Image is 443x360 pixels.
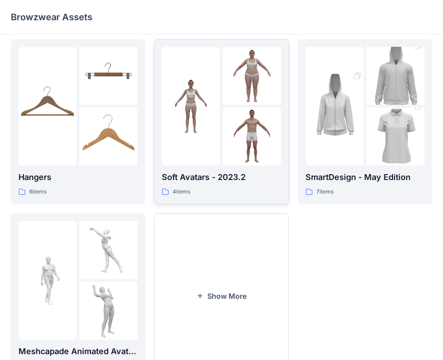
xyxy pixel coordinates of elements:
a: folder 1folder 2folder 3Soft Avatars - 2023.24items [154,39,288,204]
img: folder 3 [223,108,281,166]
a: folder 1folder 2folder 3SmartDesign - May Edition7items [298,39,432,204]
img: folder 1 [162,77,220,135]
a: folder 1folder 2folder 3Hangers6items [11,39,145,204]
img: folder 1 [18,77,77,135]
p: SmartDesign - May Edition [306,171,425,184]
img: folder 1 [306,63,364,150]
img: folder 2 [79,47,137,105]
p: Soft Avatars - 2023.2 [162,171,281,184]
p: Meshcapade Animated Avatars [18,345,137,358]
img: folder 2 [366,32,425,120]
p: 4 items [173,187,190,197]
img: folder 2 [79,221,137,279]
img: folder 3 [79,108,137,166]
p: 7 items [316,187,333,197]
p: 6 items [29,187,46,197]
p: Browzwear Assets [11,11,92,23]
img: folder 3 [79,282,137,340]
img: folder 1 [18,251,77,309]
img: folder 3 [366,93,425,180]
p: Hangers [18,171,137,184]
img: folder 2 [223,47,281,105]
